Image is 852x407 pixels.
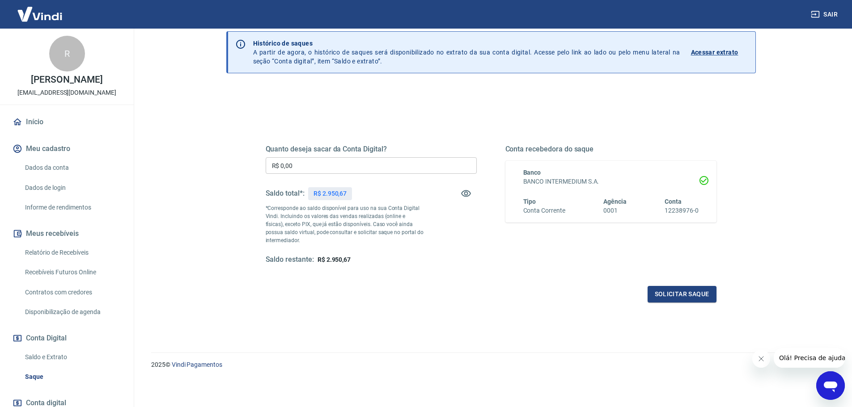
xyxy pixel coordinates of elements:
[314,189,347,198] p: R$ 2.950,67
[11,224,123,243] button: Meus recebíveis
[523,198,536,205] span: Tipo
[31,75,102,84] p: [PERSON_NAME]
[603,198,627,205] span: Agência
[49,36,85,71] div: R
[21,179,123,197] a: Dados de login
[21,243,123,262] a: Relatório de Recebíveis
[816,371,845,400] iframe: Botão para abrir a janela de mensagens
[253,39,680,48] p: Histórico de saques
[11,139,123,159] button: Meu cadastro
[21,368,123,386] a: Saque
[523,206,565,215] h6: Conta Corrente
[11,0,69,28] img: Vindi
[523,169,541,176] span: Banco
[691,48,738,57] p: Acessar extrato
[603,206,627,215] h6: 0001
[21,303,123,321] a: Disponibilização de agenda
[665,198,682,205] span: Conta
[523,177,699,186] h6: BANCO INTERMEDIUM S.A.
[665,206,699,215] h6: 12238976-0
[809,6,841,23] button: Sair
[266,255,314,264] h5: Saldo restante:
[253,39,680,66] p: A partir de agora, o histórico de saques será disponibilizado no extrato da sua conta digital. Ac...
[21,348,123,366] a: Saldo e Extrato
[172,361,222,368] a: Vindi Pagamentos
[11,328,123,348] button: Conta Digital
[648,286,716,302] button: Solicitar saque
[266,204,424,244] p: *Corresponde ao saldo disponível para uso na sua Conta Digital Vindi. Incluindo os valores das ve...
[21,159,123,177] a: Dados da conta
[266,145,477,154] h5: Quanto deseja sacar da Conta Digital?
[505,145,716,154] h5: Conta recebedora do saque
[21,283,123,302] a: Contratos com credores
[5,6,75,13] span: Olá! Precisa de ajuda?
[11,112,123,132] a: Início
[17,88,116,97] p: [EMAIL_ADDRESS][DOMAIN_NAME]
[21,198,123,217] a: Informe de rendimentos
[691,39,748,66] a: Acessar extrato
[318,256,351,263] span: R$ 2.950,67
[151,360,831,369] p: 2025 ©
[21,263,123,281] a: Recebíveis Futuros Online
[752,350,770,368] iframe: Fechar mensagem
[774,348,845,368] iframe: Mensagem da empresa
[266,189,305,198] h5: Saldo total*:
